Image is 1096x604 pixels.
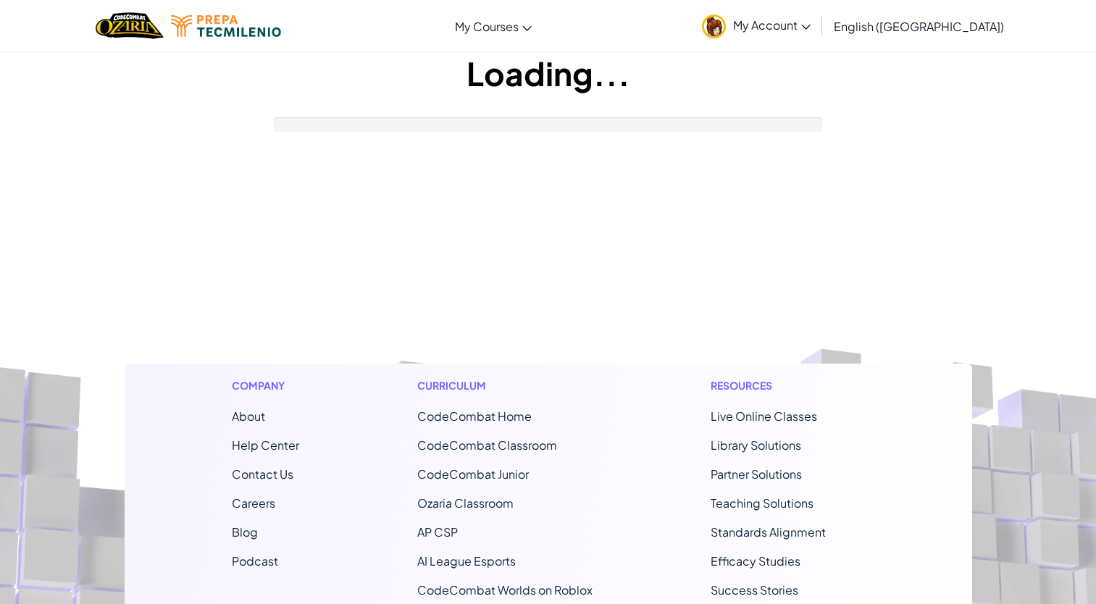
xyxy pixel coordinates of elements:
img: Home [96,11,163,41]
a: My Account [695,3,818,49]
a: Efficacy Studies [711,553,800,569]
a: Help Center [232,437,299,453]
a: Library Solutions [711,437,801,453]
a: Live Online Classes [711,408,817,424]
a: Ozaria Classroom [417,495,514,511]
span: English ([GEOGRAPHIC_DATA]) [834,19,1004,34]
a: Success Stories [711,582,798,597]
a: CodeCombat Junior [417,466,529,482]
a: AI League Esports [417,553,516,569]
a: Blog [232,524,258,540]
span: CodeCombat Home [417,408,532,424]
span: Contact Us [232,466,293,482]
span: My Account [733,17,811,33]
a: Partner Solutions [711,466,802,482]
a: About [232,408,265,424]
span: My Courses [455,19,519,34]
a: AP CSP [417,524,458,540]
h1: Resources [711,378,865,393]
a: Standards Alignment [711,524,826,540]
a: Careers [232,495,275,511]
h1: Company [232,378,299,393]
img: Tecmilenio logo [171,15,281,37]
a: Podcast [232,553,278,569]
a: CodeCombat Classroom [417,437,557,453]
img: avatar [702,14,726,38]
a: English ([GEOGRAPHIC_DATA]) [827,7,1011,46]
a: Teaching Solutions [711,495,813,511]
a: Ozaria by CodeCombat logo [96,11,163,41]
h1: Curriculum [417,378,593,393]
a: My Courses [448,7,539,46]
a: CodeCombat Worlds on Roblox [417,582,593,597]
